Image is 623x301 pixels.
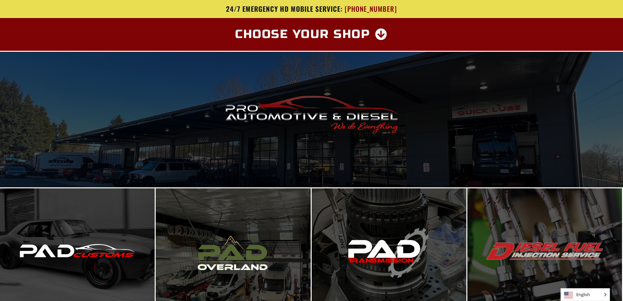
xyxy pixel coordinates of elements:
span: English [561,289,610,301]
span: [PHONE_NUMBER] [345,5,397,13]
span: 24/7 Emergency HD Mobile Service: [226,4,343,14]
aside: Language selected: English [561,288,610,301]
span: Choose Your Shop [235,28,370,40]
a: 24/7 Emergency HD Mobile Service: [PHONE_NUMBER] [120,5,503,13]
a: Choose Your Shop [227,25,396,44]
